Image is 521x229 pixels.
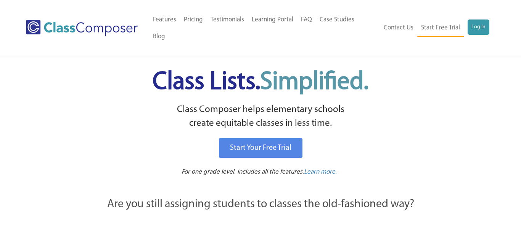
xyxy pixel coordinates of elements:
a: Learning Portal [248,11,297,28]
nav: Header Menu [378,19,489,37]
a: Learn more. [304,167,337,177]
img: Class Composer [26,20,137,36]
a: Log In [468,19,489,35]
span: Class Lists. [153,70,368,95]
a: Start Free Trial [417,19,464,37]
p: Class Composer helps elementary schools create equitable classes in less time. [65,103,456,131]
a: Contact Us [380,19,417,36]
a: Start Your Free Trial [219,138,302,158]
p: Are you still assigning students to classes the old-fashioned way? [66,196,455,213]
span: For one grade level. Includes all the features. [182,169,304,175]
nav: Header Menu [149,11,378,45]
a: Case Studies [316,11,358,28]
a: Testimonials [207,11,248,28]
span: Simplified. [260,70,368,95]
a: Blog [149,28,169,45]
a: Pricing [180,11,207,28]
span: Start Your Free Trial [230,144,291,152]
a: Features [149,11,180,28]
span: Learn more. [304,169,337,175]
a: FAQ [297,11,316,28]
